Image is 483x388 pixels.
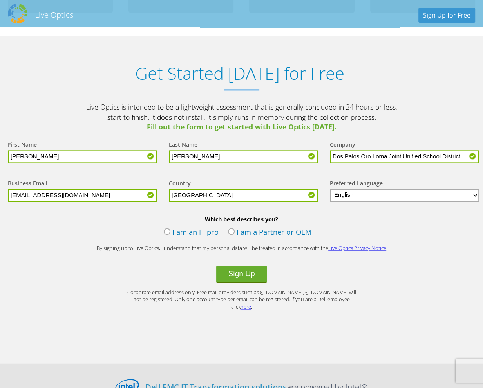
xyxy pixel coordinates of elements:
[85,244,398,252] p: By signing up to Live Optics, I understand that my personal data will be treated in accordance wi...
[169,141,197,150] label: Last Name
[85,122,398,132] span: Fill out the form to get started with Live Optics [DATE].
[8,4,27,23] img: Dell Dpack
[8,141,37,150] label: First Name
[35,9,73,20] h2: Live Optics
[85,102,398,132] p: Live Optics is intended to be a lightweight assessment that is generally concluded in 24 hours or...
[124,289,359,311] p: Corporate email address only. Free mail providers such as @[DOMAIN_NAME], @[DOMAIN_NAME] will not...
[328,244,386,251] a: Live Optics Privacy Notice
[169,180,191,189] label: Country
[216,266,266,283] button: Sign Up
[330,141,355,150] label: Company
[164,227,219,239] label: I am an IT pro
[241,303,251,310] a: here
[228,227,312,239] label: I am a Partner or OEM
[330,180,383,189] label: Preferred Language
[8,180,47,189] label: Business Email
[169,189,318,202] input: Start typing to search for a country
[418,8,475,23] a: Sign Up for Free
